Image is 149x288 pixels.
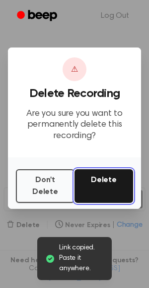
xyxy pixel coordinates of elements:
h3: Delete Recording [16,87,133,100]
span: Link copied. Paste it anywhere. [59,243,104,274]
button: Don't Delete [16,169,74,203]
a: Beep [10,6,66,26]
a: Log Out [91,4,139,28]
div: ⚠ [63,57,86,81]
p: Are you sure you want to permanently delete this recording? [16,108,133,142]
button: Delete [74,169,133,203]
